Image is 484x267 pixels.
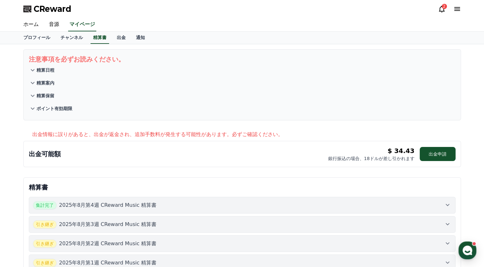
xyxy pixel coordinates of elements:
button: 引き継ぎ 2025年8月第2週 CReward Music 精算書 [29,235,456,252]
button: 精算日程 [29,64,456,77]
a: 音源 [44,18,64,31]
p: 精算日程 [36,67,54,73]
a: CReward [23,4,71,14]
a: 出金 [112,32,131,44]
span: 引き継ぎ [33,220,57,229]
span: Messages [53,213,72,218]
p: 出金情報に誤りがあると、出金が返金され、追加手数料が発生する可能性があります。必ずご確認ください。 [32,131,461,138]
a: Settings [83,203,123,219]
button: 集計完了 2025年8月第4週 CReward Music 精算書 [29,197,456,214]
p: ポイント有効期限 [36,105,72,112]
button: 精算案内 [29,77,456,89]
a: 通知 [131,32,150,44]
a: 精算書 [91,32,109,44]
span: Settings [95,213,110,218]
p: 2025年8月第2週 CReward Music 精算書 [59,240,157,247]
p: $ 34.43 [387,146,414,155]
p: 2025年8月第1週 CReward Music 精算書 [59,259,157,267]
div: 2 [442,4,447,9]
p: 精算案内 [36,80,54,86]
p: 2025年8月第4週 CReward Music 精算書 [59,201,157,209]
a: Messages [42,203,83,219]
button: 精算保留 [29,89,456,102]
p: 出金可能額 [29,150,61,158]
p: 注意事項を必ずお読みください。 [29,55,456,64]
span: 引き継ぎ [33,239,57,248]
button: ポイント有効期限 [29,102,456,115]
a: マイページ [68,18,96,31]
p: 精算書 [29,183,456,192]
button: 引き継ぎ 2025年8月第3週 CReward Music 精算書 [29,216,456,233]
p: 精算保留 [36,93,54,99]
p: 銀行振込の場合、18ドルが差し引かれます [328,155,415,162]
a: ホーム [18,18,44,31]
a: チャンネル [55,32,88,44]
a: Home [2,203,42,219]
span: 引き継ぎ [33,259,57,267]
span: CReward [34,4,71,14]
a: 2 [438,5,446,13]
a: プロフィール [18,32,55,44]
span: Home [16,213,28,218]
span: 集計完了 [33,201,57,209]
p: 2025年8月第3週 CReward Music 精算書 [59,221,157,228]
button: 出金申請 [420,147,456,161]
